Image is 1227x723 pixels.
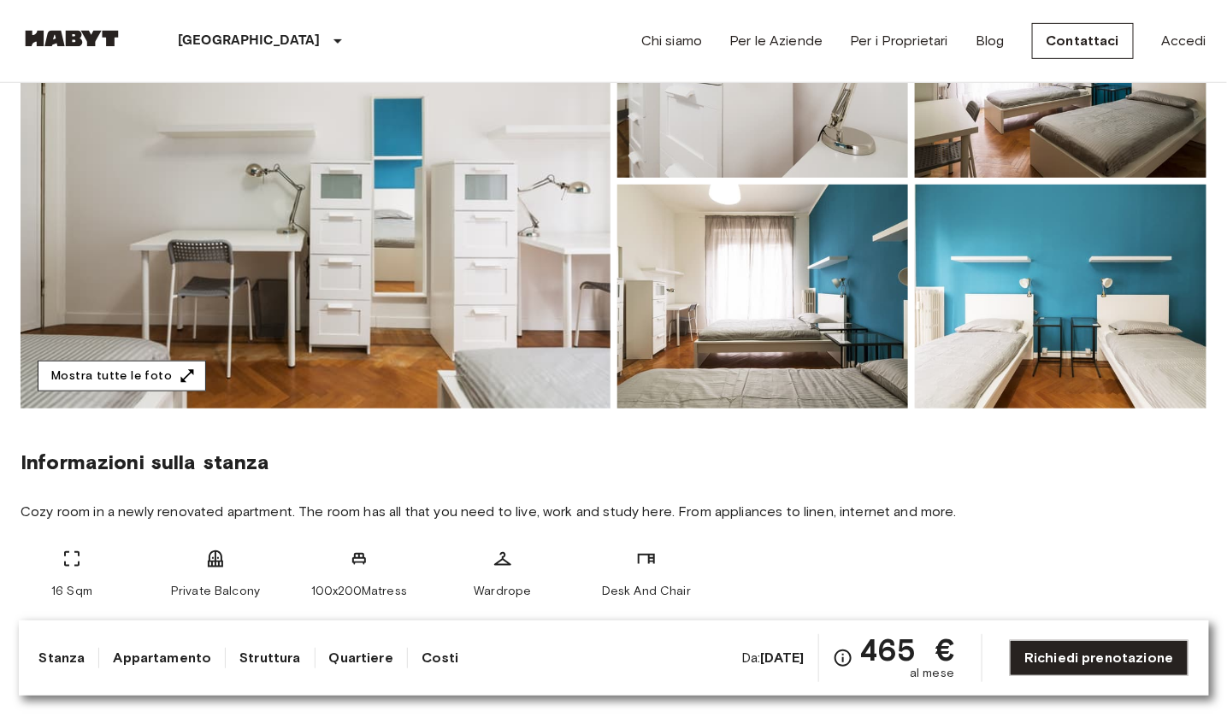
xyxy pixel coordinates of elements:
[178,31,321,51] p: [GEOGRAPHIC_DATA]
[910,665,954,682] span: al mese
[21,503,1206,521] span: Cozy room in a newly renovated apartment. The room has all that you need to live, work and study ...
[1161,31,1206,51] a: Accedi
[21,30,123,47] img: Habyt
[850,31,948,51] a: Per i Proprietari
[422,648,459,668] a: Costi
[617,185,909,409] img: Picture of unit IT-14-019-003-02H
[741,649,804,667] span: Da:
[976,31,1005,51] a: Blog
[311,583,407,600] span: 100x200Matress
[1032,23,1135,59] a: Contattaci
[329,648,393,668] a: Quartiere
[641,31,702,51] a: Chi siamo
[729,31,823,51] a: Per le Aziende
[761,650,805,666] b: [DATE]
[474,583,531,600] span: Wardrope
[915,185,1206,409] img: Picture of unit IT-14-019-003-02H
[833,648,853,668] svg: Verifica i dettagli delle spese nella sezione 'Riassunto dei Costi'. Si prega di notare che gli s...
[860,634,955,665] span: 465 €
[21,450,1206,475] span: Informazioni sulla stanza
[38,361,206,392] button: Mostra tutte le foto
[51,583,92,600] span: 16 Sqm
[239,648,300,668] a: Struttura
[171,583,260,600] span: Private Balcony
[1010,640,1188,676] a: Richiedi prenotazione
[113,648,211,668] a: Appartamento
[602,583,691,600] span: Desk And Chair
[39,648,86,668] a: Stanza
